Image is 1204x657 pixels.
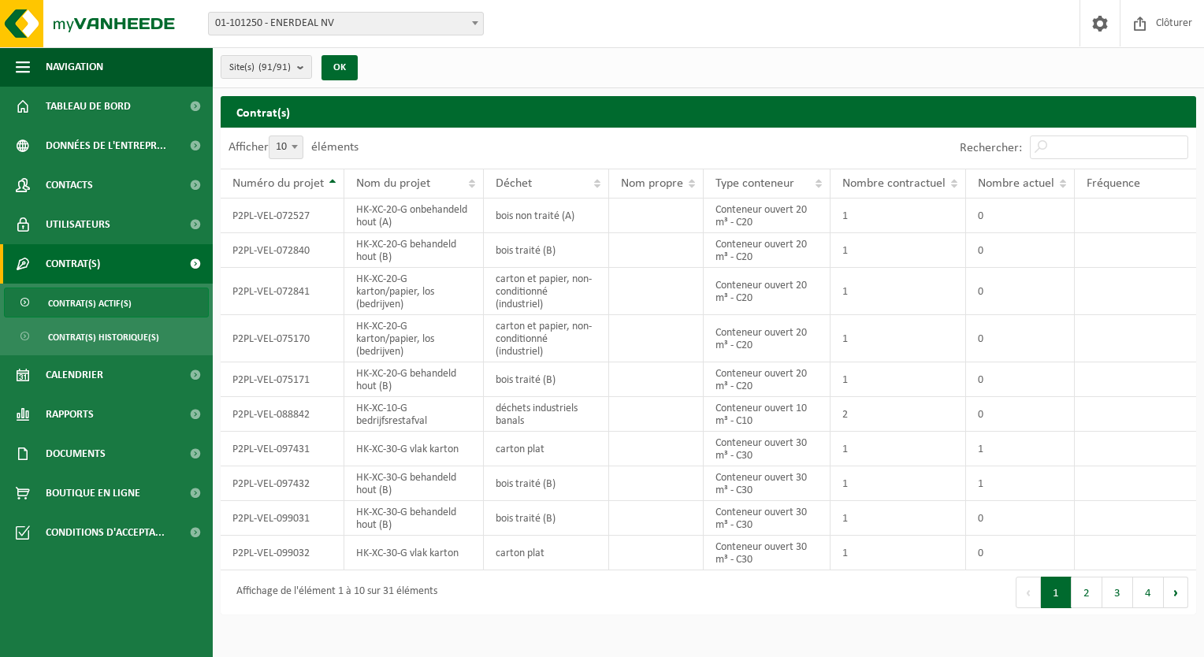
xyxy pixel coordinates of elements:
[978,177,1054,190] span: Nombre actuel
[269,136,303,158] span: 10
[229,141,359,154] label: Afficher éléments
[344,268,484,315] td: HK-XC-20-G karton/papier, los (bedrijven)
[484,199,609,233] td: bois non traité (A)
[831,199,966,233] td: 1
[704,268,831,315] td: Conteneur ouvert 20 m³ - C20
[258,62,291,72] count: (91/91)
[221,199,344,233] td: P2PL-VEL-072527
[1041,577,1072,608] button: 1
[842,177,946,190] span: Nombre contractuel
[46,165,93,205] span: Contacts
[715,177,794,190] span: Type conteneur
[831,315,966,362] td: 1
[704,315,831,362] td: Conteneur ouvert 20 m³ - C20
[966,466,1075,501] td: 1
[484,501,609,536] td: bois traité (B)
[4,321,209,351] a: Contrat(s) historique(s)
[344,362,484,397] td: HK-XC-20-G behandeld hout (B)
[484,362,609,397] td: bois traité (B)
[221,268,344,315] td: P2PL-VEL-072841
[966,432,1075,466] td: 1
[704,199,831,233] td: Conteneur ouvert 20 m³ - C20
[484,397,609,432] td: déchets industriels banals
[960,142,1022,154] label: Rechercher:
[208,12,484,35] span: 01-101250 - ENERDEAL NV
[966,397,1075,432] td: 0
[46,87,131,126] span: Tableau de bord
[1087,177,1140,190] span: Fréquence
[704,536,831,570] td: Conteneur ouvert 30 m³ - C30
[344,501,484,536] td: HK-XC-30-G behandeld hout (B)
[966,233,1075,268] td: 0
[46,473,140,513] span: Boutique en ligne
[221,536,344,570] td: P2PL-VEL-099032
[704,501,831,536] td: Conteneur ouvert 30 m³ - C30
[704,432,831,466] td: Conteneur ouvert 30 m³ - C30
[831,233,966,268] td: 1
[1133,577,1164,608] button: 4
[1072,577,1102,608] button: 2
[209,13,483,35] span: 01-101250 - ENERDEAL NV
[229,578,437,607] div: Affichage de l'élément 1 à 10 sur 31 éléments
[704,397,831,432] td: Conteneur ouvert 10 m³ - C10
[221,362,344,397] td: P2PL-VEL-075171
[221,96,1196,127] h2: Contrat(s)
[704,233,831,268] td: Conteneur ouvert 20 m³ - C20
[221,466,344,501] td: P2PL-VEL-097432
[966,362,1075,397] td: 0
[966,268,1075,315] td: 0
[966,315,1075,362] td: 0
[344,432,484,466] td: HK-XC-30-G vlak karton
[356,177,430,190] span: Nom du projet
[1016,577,1041,608] button: Previous
[344,536,484,570] td: HK-XC-30-G vlak karton
[48,288,132,318] span: Contrat(s) actif(s)
[484,233,609,268] td: bois traité (B)
[221,501,344,536] td: P2PL-VEL-099031
[46,434,106,473] span: Documents
[221,432,344,466] td: P2PL-VEL-097431
[46,126,166,165] span: Données de l'entrepr...
[704,362,831,397] td: Conteneur ouvert 20 m³ - C20
[484,315,609,362] td: carton et papier, non-conditionné (industriel)
[4,288,209,317] a: Contrat(s) actif(s)
[46,205,110,244] span: Utilisateurs
[1164,577,1188,608] button: Next
[484,268,609,315] td: carton et papier, non-conditionné (industriel)
[831,432,966,466] td: 1
[831,362,966,397] td: 1
[229,56,291,80] span: Site(s)
[269,135,303,159] span: 10
[831,536,966,570] td: 1
[831,501,966,536] td: 1
[831,466,966,501] td: 1
[621,177,683,190] span: Nom propre
[344,315,484,362] td: HK-XC-20-G karton/papier, los (bedrijven)
[46,355,103,395] span: Calendrier
[344,233,484,268] td: HK-XC-20-G behandeld hout (B)
[831,397,966,432] td: 2
[1102,577,1133,608] button: 3
[321,55,358,80] button: OK
[221,233,344,268] td: P2PL-VEL-072840
[48,322,159,352] span: Contrat(s) historique(s)
[232,177,324,190] span: Numéro du projet
[484,466,609,501] td: bois traité (B)
[221,397,344,432] td: P2PL-VEL-088842
[46,513,165,552] span: Conditions d'accepta...
[496,177,532,190] span: Déchet
[46,395,94,434] span: Rapports
[484,432,609,466] td: carton plat
[966,536,1075,570] td: 0
[8,622,263,657] iframe: chat widget
[966,199,1075,233] td: 0
[704,466,831,501] td: Conteneur ouvert 30 m³ - C30
[344,466,484,501] td: HK-XC-30-G behandeld hout (B)
[966,501,1075,536] td: 0
[221,315,344,362] td: P2PL-VEL-075170
[221,55,312,79] button: Site(s)(91/91)
[46,47,103,87] span: Navigation
[46,244,100,284] span: Contrat(s)
[344,397,484,432] td: HK-XC-10-G bedrijfsrestafval
[344,199,484,233] td: HK-XC-20-G onbehandeld hout (A)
